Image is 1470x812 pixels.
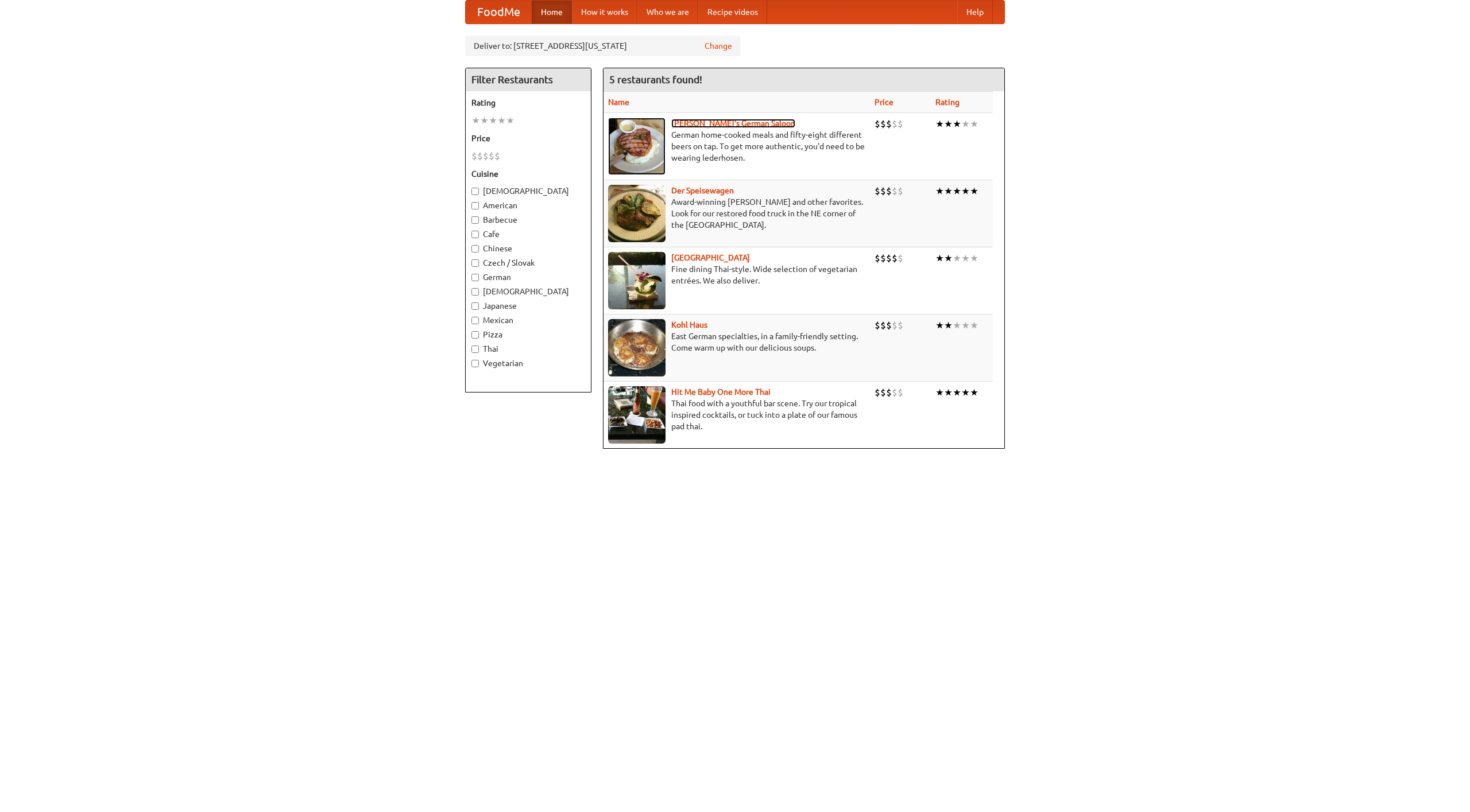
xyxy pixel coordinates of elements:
li: ★ [935,118,944,130]
a: Help [957,1,993,24]
li: $ [898,118,903,130]
p: Fine dining Thai-style. Wide selection of vegetarian entrées. We also deliver. [608,263,865,286]
li: $ [880,118,886,130]
li: ★ [480,114,489,127]
input: Mexican [471,317,479,324]
input: Pizza [471,331,479,339]
a: Kohl Haus [671,320,707,329]
li: $ [886,118,892,130]
label: [DEMOGRAPHIC_DATA] [471,185,585,197]
li: $ [489,150,494,162]
input: [DEMOGRAPHIC_DATA] [471,188,479,195]
li: ★ [935,319,944,332]
ng-pluralize: 5 restaurants found! [609,74,702,85]
a: Change [705,40,732,52]
li: $ [898,252,903,265]
li: ★ [970,386,978,399]
li: ★ [506,114,514,127]
li: $ [892,252,898,265]
label: German [471,271,585,283]
li: $ [875,118,880,130]
li: $ [471,150,477,162]
li: $ [898,386,903,399]
a: Der Speisewagen [671,186,734,195]
li: ★ [970,319,978,332]
li: $ [880,319,886,332]
li: ★ [961,252,970,265]
a: [PERSON_NAME]'s German Saloon [671,119,795,128]
li: ★ [497,114,506,127]
li: ★ [953,319,961,332]
label: [DEMOGRAPHIC_DATA] [471,286,585,297]
li: ★ [944,319,953,332]
input: Cafe [471,231,479,238]
input: [DEMOGRAPHIC_DATA] [471,288,479,296]
li: $ [898,319,903,332]
li: $ [483,150,489,162]
h5: Price [471,133,585,144]
a: Who we are [637,1,698,24]
label: Barbecue [471,214,585,226]
input: American [471,202,479,209]
a: Price [875,98,893,107]
li: ★ [970,118,978,130]
input: Thai [471,345,479,353]
input: Chinese [471,245,479,252]
li: ★ [471,114,480,127]
a: [GEOGRAPHIC_DATA] [671,253,750,262]
label: Vegetarian [471,358,585,369]
h5: Cuisine [471,168,585,180]
label: Pizza [471,329,585,340]
li: $ [886,319,892,332]
input: German [471,274,479,281]
img: esthers.jpg [608,118,666,175]
a: Hit Me Baby One More Thai [671,387,771,397]
img: satay.jpg [608,252,666,309]
input: Czech / Slovak [471,259,479,267]
a: Home [532,1,572,24]
label: Japanese [471,300,585,312]
li: $ [886,386,892,399]
a: Name [608,98,629,107]
li: ★ [944,185,953,197]
li: ★ [953,386,961,399]
li: $ [880,386,886,399]
li: $ [892,185,898,197]
li: $ [892,319,898,332]
p: Award-winning [PERSON_NAME] and other favorites. Look for our restored food truck in the NE corne... [608,196,865,231]
li: $ [886,252,892,265]
li: $ [892,386,898,399]
li: ★ [970,185,978,197]
li: ★ [935,252,944,265]
li: ★ [961,386,970,399]
li: $ [880,185,886,197]
li: ★ [944,386,953,399]
li: ★ [961,118,970,130]
li: $ [875,252,880,265]
label: Mexican [471,314,585,326]
li: $ [875,185,880,197]
li: $ [875,386,880,399]
h4: Filter Restaurants [466,68,591,91]
a: How it works [572,1,637,24]
li: ★ [961,185,970,197]
a: Recipe videos [698,1,767,24]
h5: Rating [471,97,585,108]
li: ★ [944,252,953,265]
li: $ [875,319,880,332]
p: German home-cooked meals and fifty-eight different beers on tap. To get more authentic, you'd nee... [608,129,865,164]
a: FoodMe [466,1,532,24]
li: ★ [953,118,961,130]
li: ★ [953,185,961,197]
label: Cafe [471,228,585,240]
a: Rating [935,98,960,107]
img: babythai.jpg [608,386,666,444]
p: Thai food with a youthful bar scene. Try our tropical inspired cocktails, or tuck into a plate of... [608,398,865,432]
label: Czech / Slovak [471,257,585,269]
li: ★ [489,114,497,127]
label: Thai [471,343,585,355]
li: $ [886,185,892,197]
